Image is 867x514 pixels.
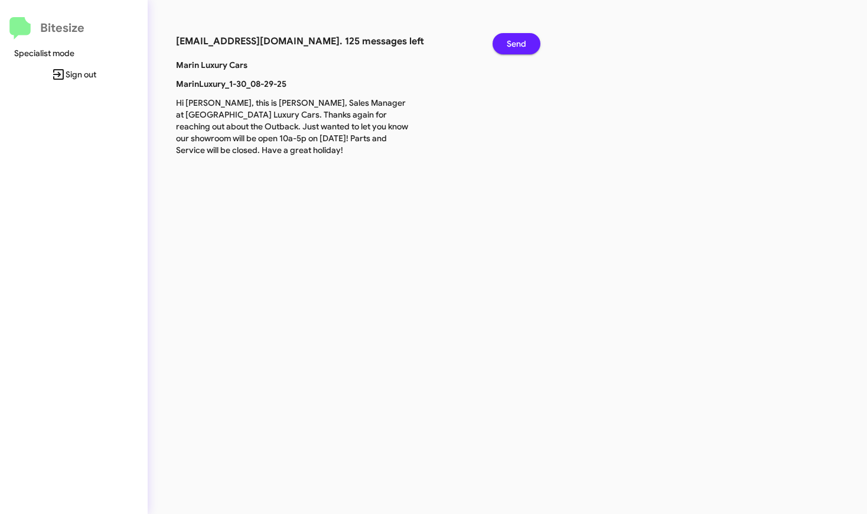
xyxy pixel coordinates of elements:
span: Send [507,33,526,54]
p: Hi [PERSON_NAME], this is [PERSON_NAME], Sales Manager at [GEOGRAPHIC_DATA] Luxury Cars. Thanks a... [167,97,420,156]
button: Send [493,33,540,54]
h3: [EMAIL_ADDRESS][DOMAIN_NAME]. 125 messages left [176,33,475,50]
a: Bitesize [9,17,84,40]
span: Sign out [9,64,138,85]
b: Marin Luxury Cars [176,60,247,70]
b: MarinLuxury_1-30_08-29-25 [176,79,286,89]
